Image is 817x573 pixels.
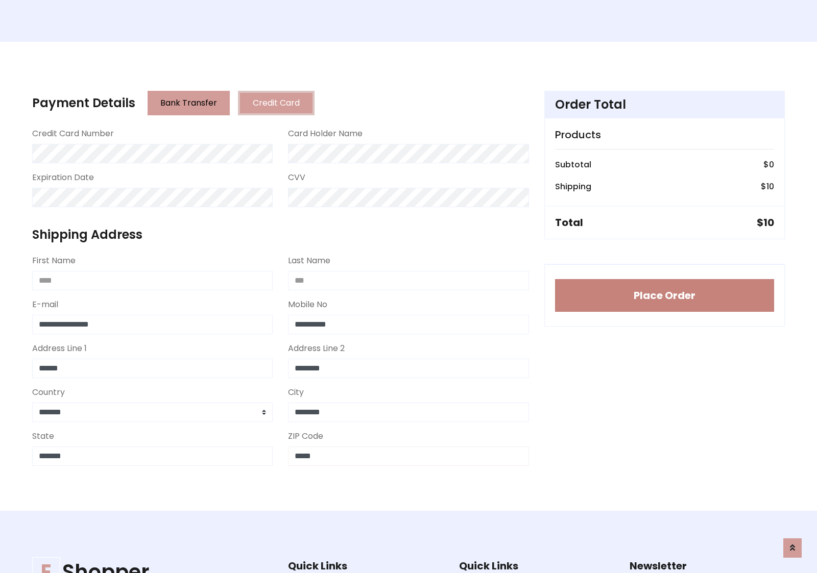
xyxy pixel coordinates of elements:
h6: $ [763,160,774,169]
label: Country [32,386,65,398]
span: 0 [769,159,774,170]
h6: Shipping [555,182,591,191]
h5: $ [757,216,774,229]
label: Address Line 2 [288,342,345,355]
label: Card Holder Name [288,128,363,140]
label: ZIP Code [288,430,323,442]
button: Place Order [555,279,774,312]
button: Credit Card [238,91,315,115]
h4: Shipping Address [32,228,529,242]
label: Mobile No [288,298,327,311]
label: State [32,430,54,442]
label: Expiration Date [32,171,94,184]
label: First Name [32,255,76,267]
span: 10 [763,215,774,230]
h6: $ [761,182,774,191]
label: Address Line 1 [32,342,87,355]
h5: Newsletter [630,560,785,572]
label: Last Name [288,255,330,267]
h5: Quick Links [459,560,614,572]
h6: Subtotal [555,160,591,169]
h5: Quick Links [288,560,443,572]
label: City [288,386,304,398]
h5: Total [555,216,583,229]
button: Bank Transfer [148,91,230,115]
h5: Products [555,129,774,141]
label: E-mail [32,298,58,311]
label: Credit Card Number [32,128,114,140]
label: CVV [288,171,305,184]
h4: Payment Details [32,96,135,111]
h4: Order Total [555,97,774,112]
span: 10 [766,181,774,192]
